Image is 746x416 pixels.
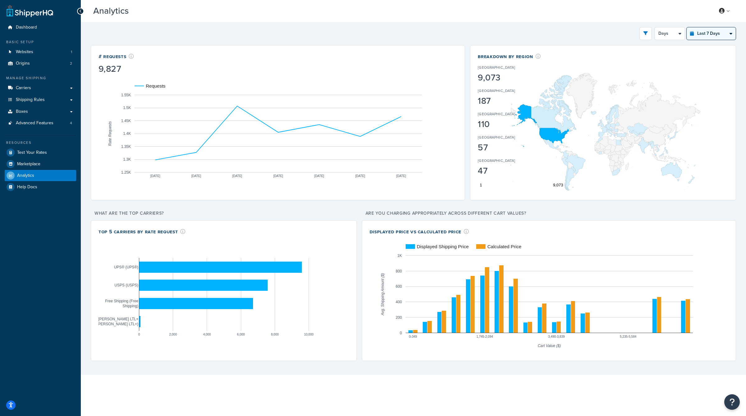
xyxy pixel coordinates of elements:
text: Cart Value ($) [538,343,561,348]
text: 1.4K [123,131,131,136]
text: Shipping) [122,304,138,308]
a: Websites1 [5,46,76,58]
span: 1 [71,49,72,55]
text: [PERSON_NAME]+[PERSON_NAME] LTL+ [65,317,138,321]
text: Displayed Shipping Price [417,244,469,249]
text: USPS (USPS) [114,283,138,287]
span: Carriers [16,85,31,91]
li: Origins [5,58,76,69]
span: Dashboard [16,25,37,30]
text: 9,073 [553,183,563,187]
a: Test Your Rates [5,147,76,158]
div: 47 [478,167,534,175]
text: [DATE] [355,174,365,177]
span: Marketplace [17,162,40,167]
text: [DATE] [191,174,201,177]
li: Marketplace [5,158,76,170]
span: Test Your Rates [17,150,47,155]
div: Top 5 Carriers by Rate Request [99,228,186,235]
p: [GEOGRAPHIC_DATA] [478,65,515,70]
text: 1.5K [123,106,131,110]
text: 1.45K [121,118,131,123]
text: 8,000 [271,332,279,336]
svg: A chart. [370,235,729,353]
text: 1.3K [123,157,131,162]
text: 200 [396,315,402,320]
text: 6,000 [237,332,245,336]
svg: A chart. [99,235,349,353]
text: 4,000 [203,332,211,336]
a: Analytics [5,170,76,181]
svg: A chart. [99,75,458,193]
div: Breakdown by Region [478,53,541,60]
span: Boxes [16,109,28,114]
text: 600 [396,284,402,289]
span: Shipping Rules [16,97,45,103]
text: 3,490-3,839 [548,335,565,338]
span: Help Docs [17,185,37,190]
span: 2 [70,61,72,66]
div: 187 [478,97,534,105]
a: Help Docs [5,181,76,193]
text: 1,745-2,094 [476,335,493,338]
a: Origins2 [5,58,76,69]
div: Manage Shipping [5,75,76,81]
p: [GEOGRAPHIC_DATA] [478,88,515,94]
div: 9,827 [99,65,134,73]
span: Websites [16,49,33,55]
a: Advanced Features4 [5,117,76,129]
text: Free Shipping (Free [105,299,138,303]
div: 9,073 [478,73,534,82]
text: 1K [397,253,402,258]
p: Are you charging appropriately across different cart values? [362,209,736,218]
span: Origins [16,61,30,66]
span: 4 [70,121,72,126]
li: Websites [5,46,76,58]
text: 1.55K [121,93,131,97]
text: [DATE] [396,174,406,177]
div: 110 [478,120,534,129]
text: 2,000 [169,332,177,336]
text: 0 [400,331,402,335]
p: What are the top carriers? [91,209,357,218]
text: Calculated Price [487,244,521,249]
text: [DATE] [150,174,160,177]
text: 10,000 [304,332,314,336]
a: Carriers [5,82,76,94]
svg: A chart. [478,73,728,191]
text: 1.25K [121,170,131,174]
span: Beta [130,8,151,16]
span: Advanced Features [16,121,53,126]
h3: Analytics [93,6,705,16]
text: 800 [396,269,402,273]
p: [GEOGRAPHIC_DATA] [478,158,515,163]
li: Advanced Features [5,117,76,129]
text: UPS® (UPS®) [114,265,138,269]
p: [GEOGRAPHIC_DATA] [478,135,515,140]
p: [GEOGRAPHIC_DATA] [478,111,515,117]
text: [DATE] [314,174,324,177]
a: Dashboard [5,22,76,33]
text: ([PERSON_NAME]+[PERSON_NAME] LTL+) [63,322,138,326]
a: Shipping Rules [5,94,76,106]
span: Analytics [17,173,34,178]
text: 0 [138,332,140,336]
li: Boxes [5,106,76,117]
div: Basic Setup [5,39,76,45]
text: [DATE] [232,174,242,177]
div: Displayed Price vs Calculated Price [370,228,469,235]
text: 1.35K [121,144,131,149]
text: 1 [480,183,482,187]
text: 5,235-5,584 [620,335,637,338]
div: # Requests [99,53,134,60]
text: 400 [396,300,402,304]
